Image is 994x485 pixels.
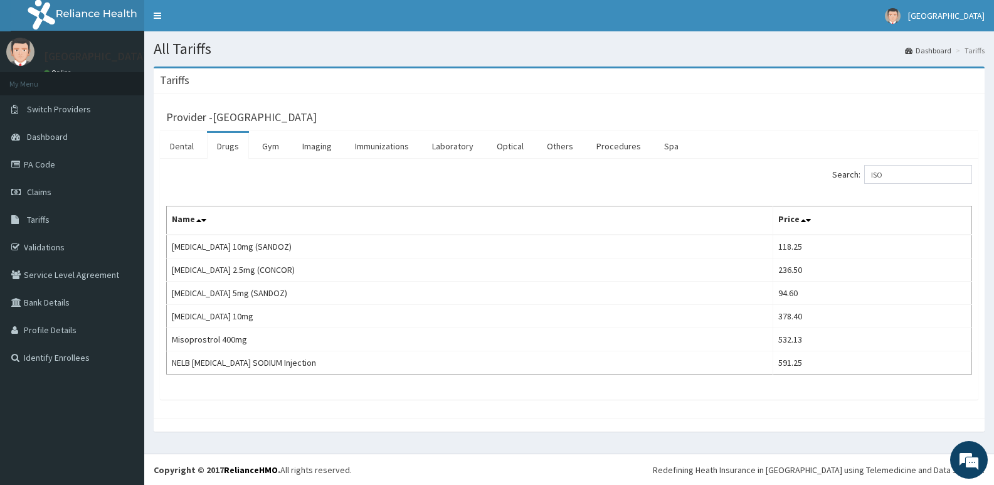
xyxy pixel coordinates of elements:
a: Laboratory [422,133,484,159]
th: Price [773,206,971,235]
a: Gym [252,133,289,159]
td: 378.40 [773,305,971,328]
a: Drugs [207,133,249,159]
strong: Copyright © 2017 . [154,464,280,476]
td: 118.25 [773,235,971,258]
img: User Image [885,8,901,24]
td: 532.13 [773,328,971,351]
li: Tariffs [953,45,985,56]
a: Dental [160,133,204,159]
td: Misoprostrol 400mg [167,328,773,351]
a: Dashboard [905,45,951,56]
td: 591.25 [773,351,971,375]
div: Redefining Heath Insurance in [GEOGRAPHIC_DATA] using Telemedicine and Data Science! [653,464,985,476]
input: Search: [864,165,972,184]
a: Imaging [292,133,342,159]
img: User Image [6,38,34,66]
a: RelianceHMO [224,464,278,476]
td: [MEDICAL_DATA] 10mg [167,305,773,328]
span: [GEOGRAPHIC_DATA] [908,10,985,21]
span: Tariffs [27,214,50,225]
span: Dashboard [27,131,68,142]
td: NELB [MEDICAL_DATA] SODIUM Injection [167,351,773,375]
a: Online [44,68,74,77]
td: 94.60 [773,282,971,305]
th: Name [167,206,773,235]
a: Others [537,133,583,159]
a: Immunizations [345,133,419,159]
h3: Provider - [GEOGRAPHIC_DATA] [166,112,317,123]
h3: Tariffs [160,75,189,86]
a: Spa [654,133,689,159]
span: Switch Providers [27,104,91,115]
td: 236.50 [773,258,971,282]
span: Claims [27,186,51,198]
p: [GEOGRAPHIC_DATA] [44,51,147,62]
a: Procedures [586,133,651,159]
td: [MEDICAL_DATA] 5mg (SANDOZ) [167,282,773,305]
h1: All Tariffs [154,41,985,57]
label: Search: [832,165,972,184]
td: [MEDICAL_DATA] 10mg (SANDOZ) [167,235,773,258]
a: Optical [487,133,534,159]
td: [MEDICAL_DATA] 2.5mg (CONCOR) [167,258,773,282]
